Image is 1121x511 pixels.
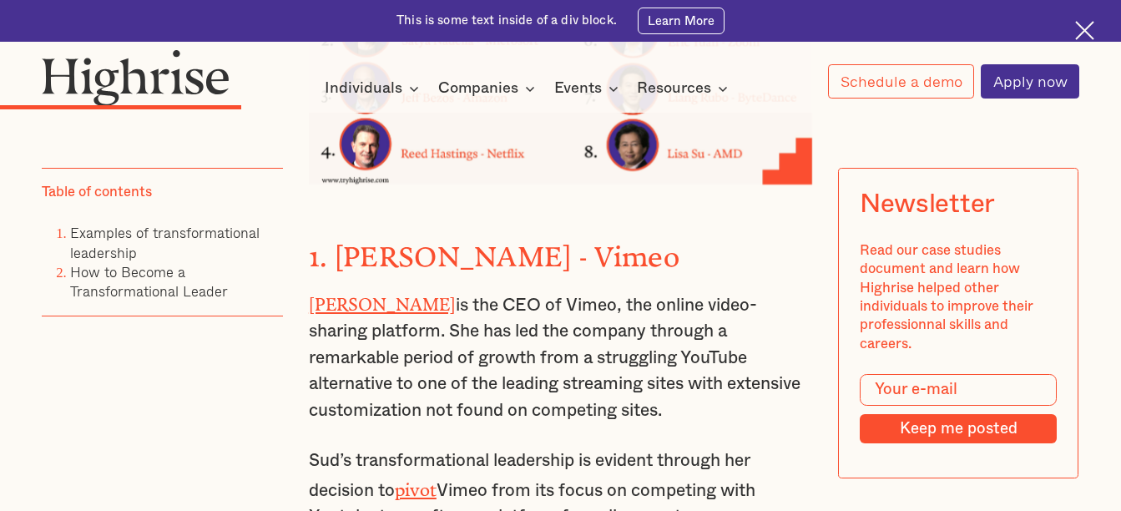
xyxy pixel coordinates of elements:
div: Resources [637,78,711,99]
div: Resources [637,78,733,99]
a: [PERSON_NAME] [309,295,456,306]
p: is the CEO of Vimeo, the online video-sharing platform. She has led the company through a remarka... [309,289,812,423]
div: Companies [438,78,540,99]
a: How to Become a Transformational Leader [70,261,228,301]
strong: 1. [PERSON_NAME] - Vimeo [309,240,679,259]
div: Table of contents [42,183,152,201]
div: Events [554,78,602,99]
img: Highrise logo [42,49,230,106]
form: Modal Form [860,374,1057,443]
input: Keep me posted [860,415,1057,444]
div: Events [554,78,624,99]
div: Individuals [325,78,424,99]
div: Newsletter [860,190,995,221]
a: Learn More [638,8,725,34]
input: Your e-mail [860,374,1057,406]
img: Cross icon [1075,21,1094,40]
div: This is some text inside of a div block. [396,13,617,29]
a: Examples of transformational leadership [70,223,260,263]
a: pivot [395,480,437,491]
div: Companies [438,78,518,99]
div: Read our case studies document and learn how Highrise helped other individuals to improve their p... [860,241,1057,353]
div: Individuals [325,78,402,99]
a: Apply now [981,64,1078,99]
a: Schedule a demo [828,64,973,99]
